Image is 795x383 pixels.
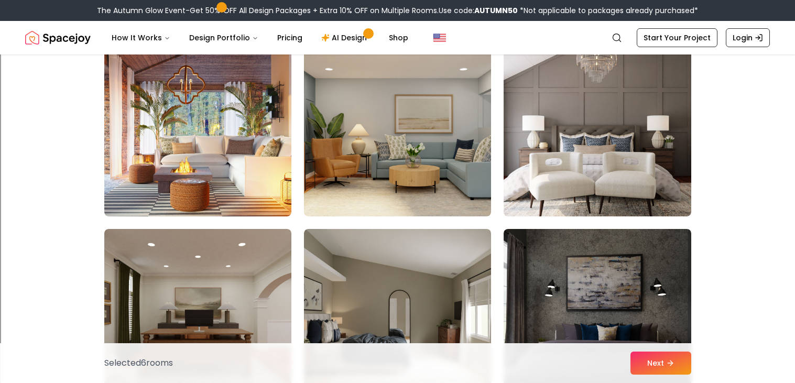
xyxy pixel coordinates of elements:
nav: Global [25,21,770,54]
button: Design Portfolio [181,27,267,48]
a: AI Design [313,27,378,48]
span: *Not applicable to packages already purchased* [518,5,698,16]
div: Move To ... [4,23,791,32]
div: Move To ... [4,70,791,80]
nav: Main [103,27,417,48]
a: Shop [380,27,417,48]
button: How It Works [103,27,179,48]
img: Spacejoy Logo [25,27,91,48]
div: Sign out [4,51,791,61]
a: Start Your Project [637,28,717,47]
img: United States [433,31,446,44]
span: Use code: [439,5,518,16]
button: Next [630,352,691,375]
a: Pricing [269,27,311,48]
b: AUTUMN50 [474,5,518,16]
div: Options [4,42,791,51]
div: Delete [4,32,791,42]
div: Rename [4,61,791,70]
p: Selected 6 room s [104,357,173,369]
div: The Autumn Glow Event-Get 50% OFF All Design Packages + Extra 10% OFF on Multiple Rooms. [97,5,698,16]
div: Sort A > Z [4,4,791,14]
div: Sort New > Old [4,14,791,23]
a: Spacejoy [25,27,91,48]
a: Login [726,28,770,47]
